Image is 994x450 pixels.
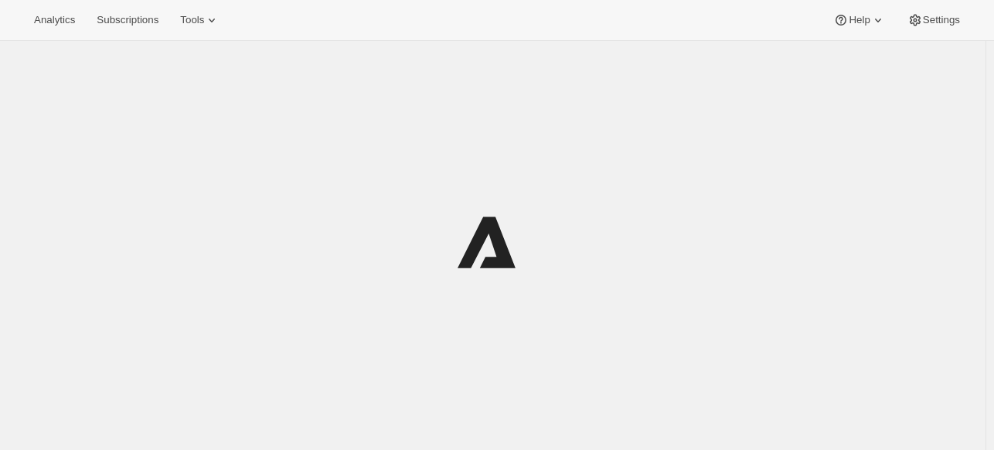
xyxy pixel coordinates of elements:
span: Settings [923,14,960,26]
button: Help [824,9,894,31]
button: Settings [898,9,969,31]
button: Analytics [25,9,84,31]
span: Analytics [34,14,75,26]
span: Help [849,14,870,26]
button: Subscriptions [87,9,168,31]
button: Tools [171,9,229,31]
span: Tools [180,14,204,26]
span: Subscriptions [97,14,158,26]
